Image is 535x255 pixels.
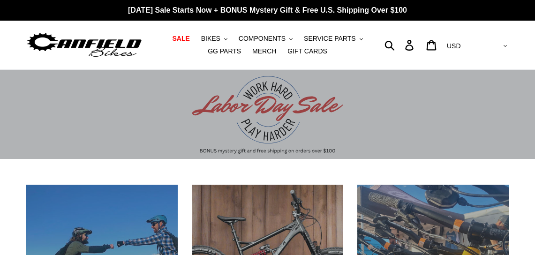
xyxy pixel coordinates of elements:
[167,32,194,45] a: SALE
[196,32,232,45] button: BIKES
[201,35,220,43] span: BIKES
[208,47,241,55] span: GG PARTS
[283,45,332,58] a: GIFT CARDS
[248,45,281,58] a: MERCH
[234,32,297,45] button: COMPONENTS
[304,35,355,43] span: SERVICE PARTS
[172,35,189,43] span: SALE
[252,47,276,55] span: MERCH
[26,30,143,60] img: Canfield Bikes
[287,47,327,55] span: GIFT CARDS
[299,32,367,45] button: SERVICE PARTS
[203,45,246,58] a: GG PARTS
[239,35,286,43] span: COMPONENTS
